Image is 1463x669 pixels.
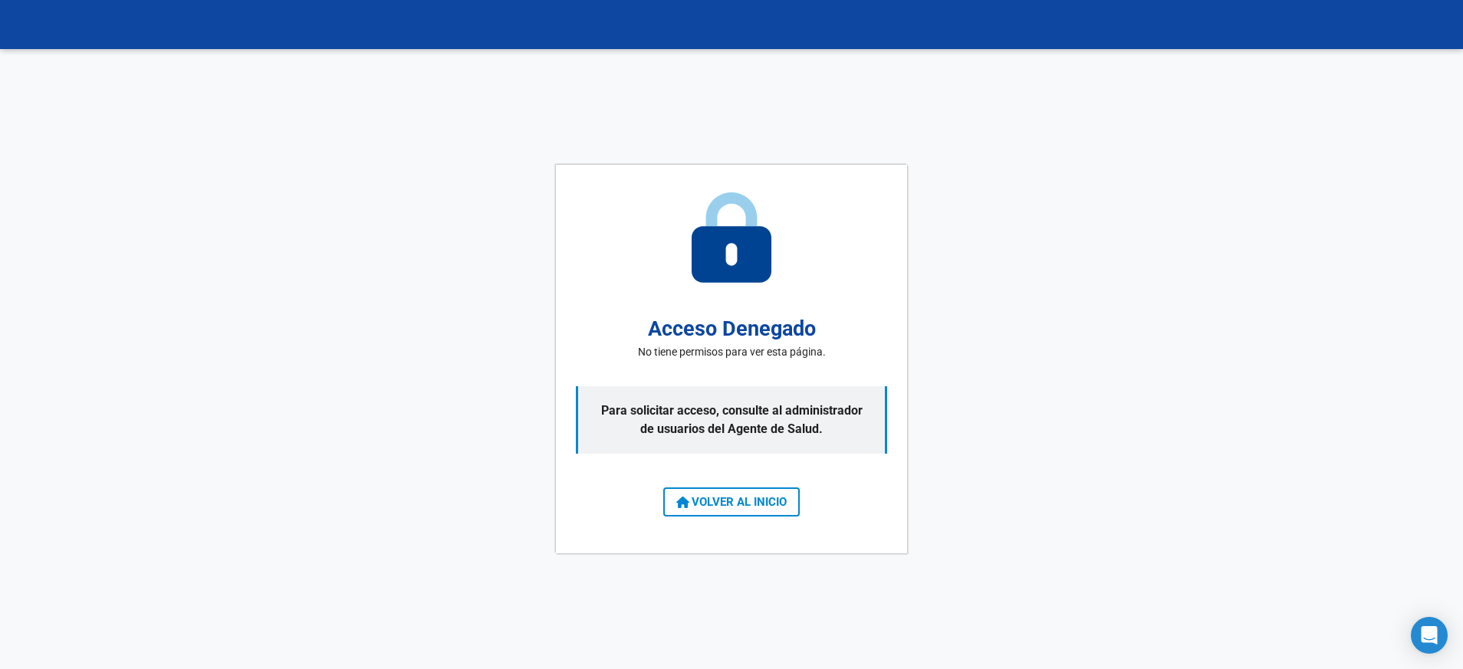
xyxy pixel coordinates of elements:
button: VOLVER AL INICIO [663,487,800,517]
p: No tiene permisos para ver esta página. [638,344,826,360]
p: Para solicitar acceso, consulte al administrador de usuarios del Agente de Salud. [576,386,887,454]
img: access-denied [692,192,771,283]
h2: Acceso Denegado [648,313,816,345]
span: VOLVER AL INICIO [676,495,787,509]
div: Open Intercom Messenger [1411,617,1448,654]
